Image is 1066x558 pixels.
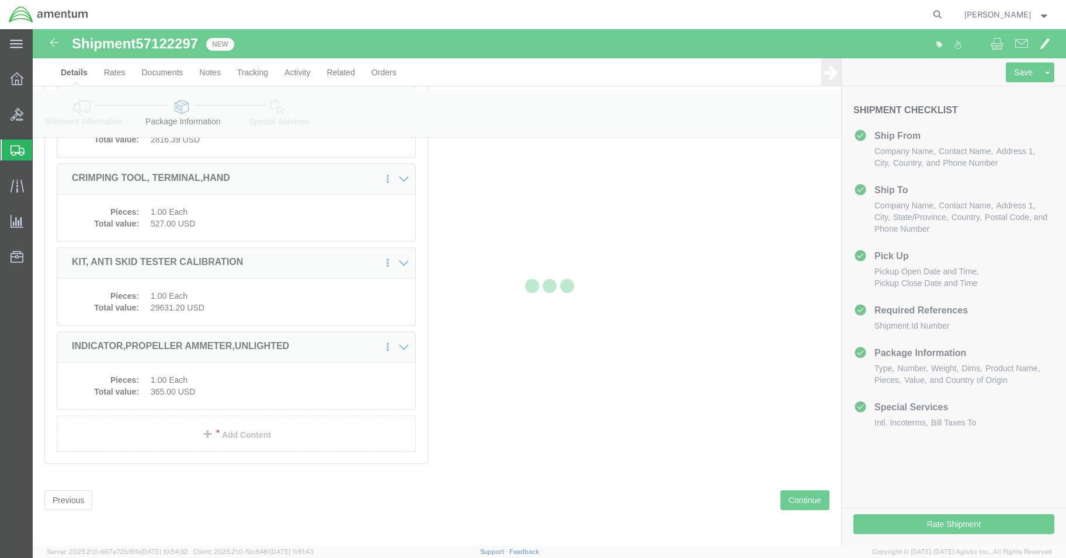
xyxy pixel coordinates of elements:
a: Feedback [509,548,539,555]
span: Eddie Gonzalez [964,8,1031,21]
span: Server: 2025.21.0-667a72bf6fa [47,548,188,555]
span: Client: 2025.21.0-f0c8481 [193,548,314,555]
img: logo [8,6,89,23]
a: Support [480,548,509,555]
span: Copyright © [DATE]-[DATE] Agistix Inc., All Rights Reserved [872,547,1052,557]
span: [DATE] 11:51:43 [270,548,314,555]
span: [DATE] 10:54:32 [141,548,188,555]
button: [PERSON_NAME] [964,8,1050,22]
